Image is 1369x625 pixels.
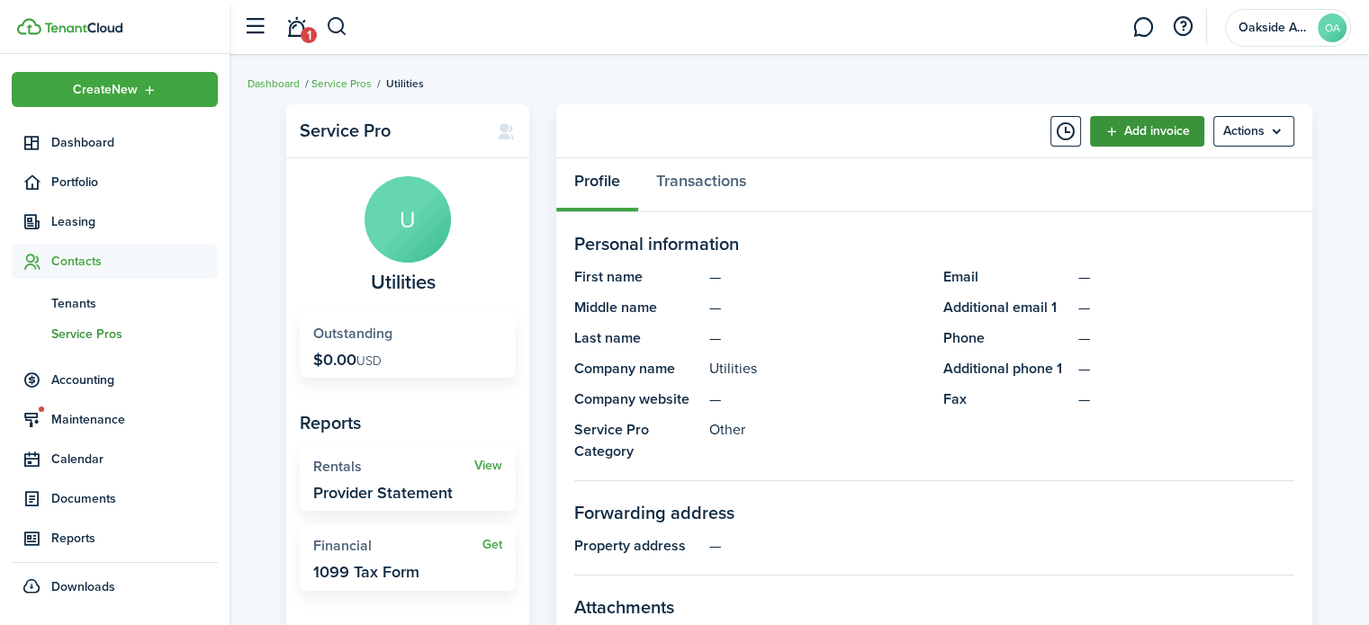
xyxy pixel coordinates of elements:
panel-main-title: Company name [574,358,700,379]
panel-main-title: Property address [574,535,700,557]
span: Calendar [51,450,218,469]
span: Service Pros [51,325,218,344]
a: Dashboard [248,76,300,92]
span: Outstanding [313,323,392,344]
panel-main-title: Fax [943,388,1069,410]
panel-main-title: Email [943,266,1069,288]
a: Add invoice [1090,116,1204,147]
panel-main-title: Phone [943,327,1069,349]
panel-main-title: Additional phone 1 [943,358,1069,379]
button: Open menu [1213,116,1294,147]
a: Notifications [279,4,313,50]
panel-main-description: — [709,266,925,288]
span: Leasing [51,212,218,231]
span: Contacts [51,252,218,271]
panel-main-section-title: Forwarding address [574,499,1294,526]
span: Tenants [51,294,218,313]
a: Reports [12,521,218,556]
span: Create New [73,84,138,96]
panel-main-title: Company website [574,388,700,410]
panel-main-description: — [709,297,925,318]
widget-stats-description: 1099 Tax Form [313,563,419,581]
span: Downloads [51,577,115,596]
avatar-text: U [365,176,451,263]
panel-main-description: — [709,535,1294,557]
panel-main-description: Other [709,419,925,462]
span: Oakside Apartments [1238,22,1310,34]
panel-main-subtitle: Reports [300,409,516,436]
a: Transactions [638,158,764,212]
a: Tenants [12,288,218,318]
span: Utilities [371,272,436,294]
span: Dashboard [51,133,218,152]
panel-main-title: First name [574,266,700,288]
button: Search [326,12,348,42]
panel-main-description: — [1078,388,1294,410]
p: $0.00 [313,351,382,369]
span: Maintenance [51,410,218,429]
a: Get [482,538,502,552]
panel-main-title: Additional email 1 [943,297,1069,318]
avatar-text: OA [1318,13,1346,42]
panel-main-description: — [709,327,925,349]
span: Accounting [51,371,218,389]
widget-stats-description: Provider Statement [313,484,453,502]
img: TenantCloud [44,22,122,33]
span: Reports [51,529,218,548]
panel-main-section-title: Attachments [574,594,1294,621]
span: 1 [301,27,317,43]
span: Utilities [386,76,424,92]
menu-btn: Actions [1213,116,1294,147]
panel-main-description: Utilities [709,358,925,379]
panel-main-title: Last name [574,327,700,349]
img: TenantCloud [17,18,41,35]
panel-main-section-title: Personal information [574,230,1294,257]
button: Timeline [1050,116,1081,147]
span: Documents [51,489,218,508]
widget-stats-title: Rentals [313,459,474,475]
button: Open sidebar [238,10,272,44]
a: View [474,459,502,473]
panel-main-title: Service Pro [300,121,479,141]
panel-main-title: Middle name [574,297,700,318]
panel-main-title: Service Pro Category [574,419,700,462]
button: Open menu [12,72,218,107]
a: Messaging [1126,4,1160,50]
a: Service Pros [12,318,218,349]
a: Dashboard [12,125,218,160]
button: Open resource center [1167,12,1198,42]
widget-stats-title: Financial [313,538,482,554]
panel-main-description: — [709,388,925,410]
span: Portfolio [51,173,218,192]
span: USD [356,352,382,371]
a: Service Pros [311,76,372,92]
